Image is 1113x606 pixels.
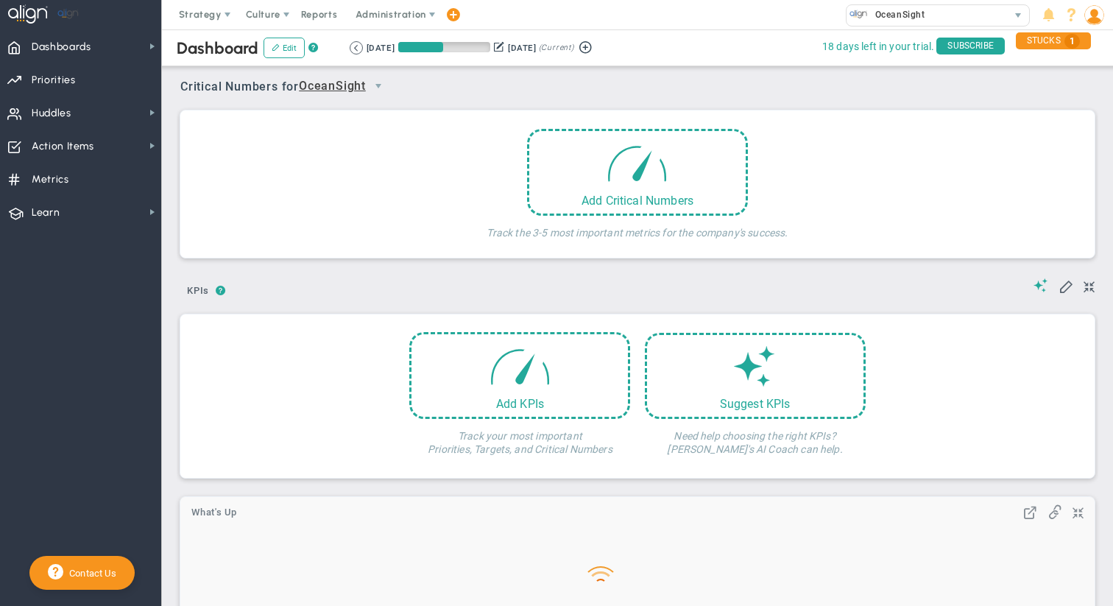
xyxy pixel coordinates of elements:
img: 204746.Person.photo [1084,5,1104,25]
span: Huddles [32,98,71,129]
button: Go to previous period [350,41,363,54]
span: Priorities [32,65,76,96]
span: Dashboard [177,38,258,58]
span: Dashboards [32,32,91,63]
div: [DATE] [508,41,536,54]
span: SUBSCRIBE [936,38,1004,54]
span: select [366,74,391,99]
div: Suggest KPIs [647,397,863,411]
div: Period Progress: 49% Day 44 of 89 with 45 remaining. [398,42,490,52]
span: Administration [356,9,425,20]
h4: Track the 3-5 most important metrics for the company's success. [487,216,788,239]
span: OceanSight [868,5,925,24]
div: Add Critical Numbers [529,194,746,208]
span: select [1008,5,1029,26]
div: Add KPIs [411,397,628,411]
span: 18 days left in your trial. [822,38,934,56]
button: Edit [264,38,305,58]
div: [DATE] [367,41,395,54]
h4: Track your most important Priorities, Targets, and Critical Numbers [409,419,630,456]
span: Metrics [32,164,69,195]
span: Edit My KPIs [1059,278,1073,293]
span: Suggestions (AI Feature) [1033,278,1048,292]
span: Culture [246,9,280,20]
span: 1 [1064,34,1080,49]
span: Learn [32,197,60,228]
span: Action Items [32,131,94,162]
span: Strategy [179,9,222,20]
span: (Current) [539,41,574,54]
div: STUCKS [1016,32,1091,49]
span: Critical Numbers for [180,74,395,101]
h4: Need help choosing the right KPIs? [PERSON_NAME]'s AI Coach can help. [645,419,866,456]
img: 32760.Company.photo [849,5,868,24]
span: KPIs [180,279,216,303]
span: OceanSight [299,77,366,96]
button: KPIs [180,279,216,305]
span: Contact Us [63,568,116,579]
